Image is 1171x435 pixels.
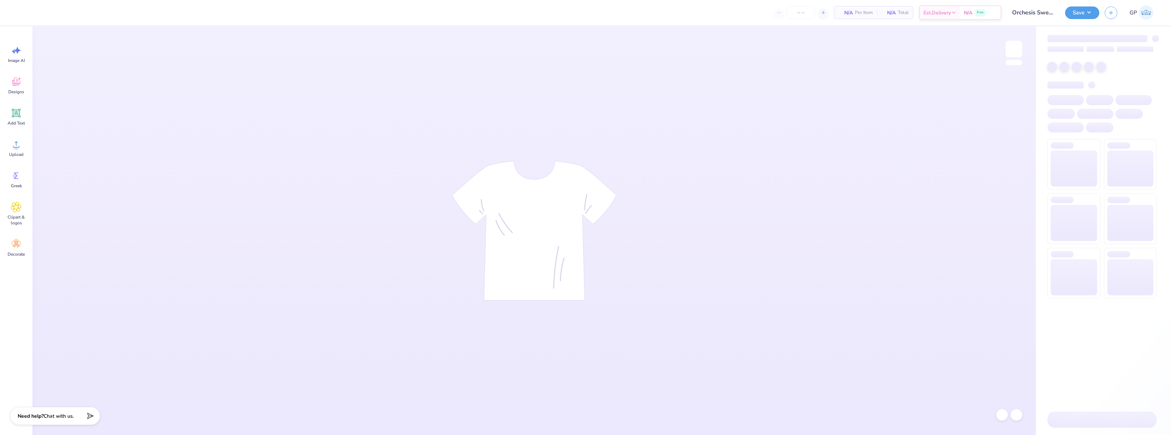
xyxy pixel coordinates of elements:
span: Free [977,10,984,15]
span: Greek [11,183,22,189]
img: Germaine Penalosa [1139,5,1153,20]
input: Untitled Design [1007,5,1060,20]
span: GP [1130,9,1137,17]
span: Image AI [8,58,25,63]
span: Est. Delivery [923,9,951,17]
strong: Need help? [18,413,44,420]
span: N/A [964,9,972,17]
span: Per Item [855,9,873,17]
span: Upload [9,152,23,157]
span: Clipart & logos [4,214,28,226]
span: N/A [881,9,896,17]
span: N/A [838,9,853,17]
span: Chat with us. [44,413,74,420]
a: GP [1126,5,1157,20]
span: Designs [8,89,24,95]
img: tee-skeleton.svg [452,161,617,301]
span: Add Text [8,120,25,126]
span: Total [898,9,909,17]
span: Decorate [8,251,25,257]
input: – – [787,6,815,19]
button: Save [1065,6,1099,19]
